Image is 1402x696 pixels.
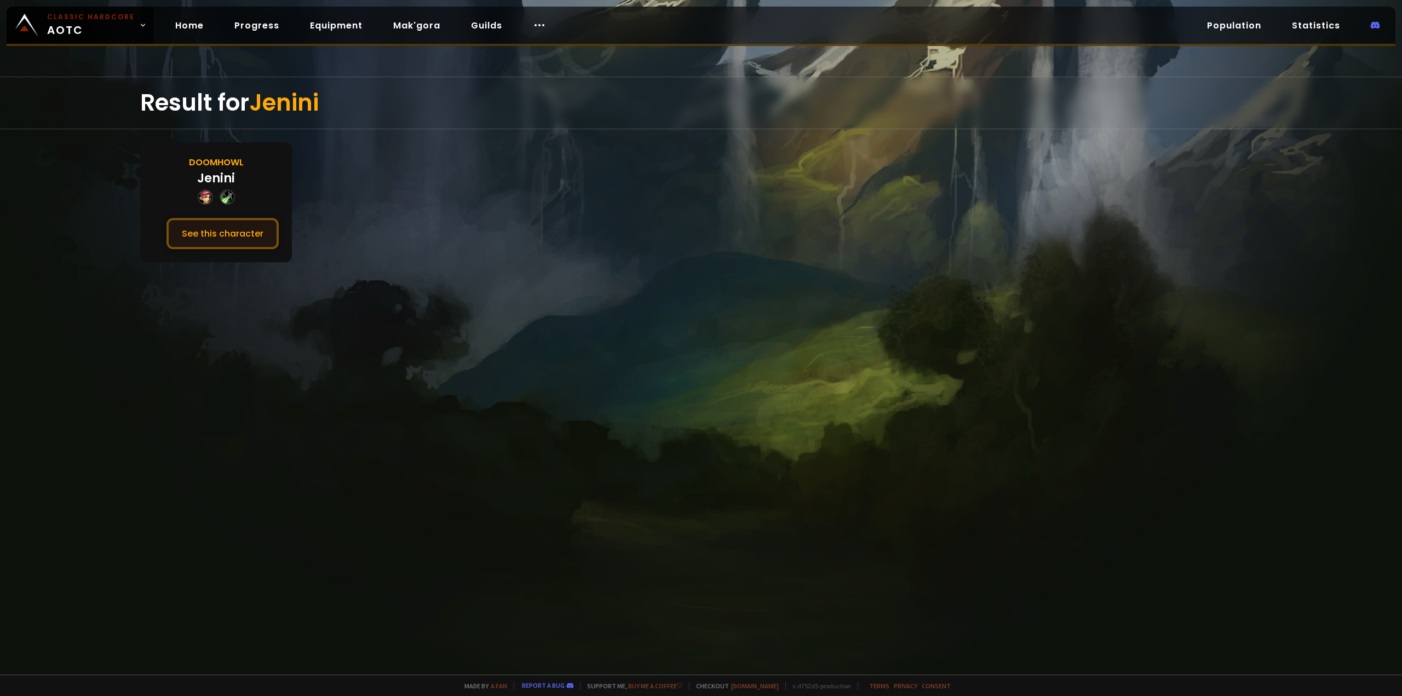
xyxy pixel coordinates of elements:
[785,682,851,690] span: v. d752d5 - production
[869,682,889,690] a: Terms
[522,681,565,689] a: Report a bug
[301,14,371,37] a: Equipment
[894,682,917,690] a: Privacy
[458,682,507,690] span: Made by
[197,169,235,187] div: Jenini
[47,12,135,38] span: AOTC
[491,682,507,690] a: a fan
[731,682,779,690] a: [DOMAIN_NAME]
[166,14,212,37] a: Home
[166,218,279,249] button: See this character
[1198,14,1270,37] a: Population
[384,14,449,37] a: Mak'gora
[140,77,1262,129] div: Result for
[226,14,288,37] a: Progress
[47,12,135,22] small: Classic Hardcore
[1283,14,1349,37] a: Statistics
[689,682,779,690] span: Checkout
[580,682,682,690] span: Support me,
[249,87,319,119] span: Jenini
[462,14,511,37] a: Guilds
[7,7,153,44] a: Classic HardcoreAOTC
[922,682,951,690] a: Consent
[189,156,244,169] div: Doomhowl
[628,682,682,690] a: Buy me a coffee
